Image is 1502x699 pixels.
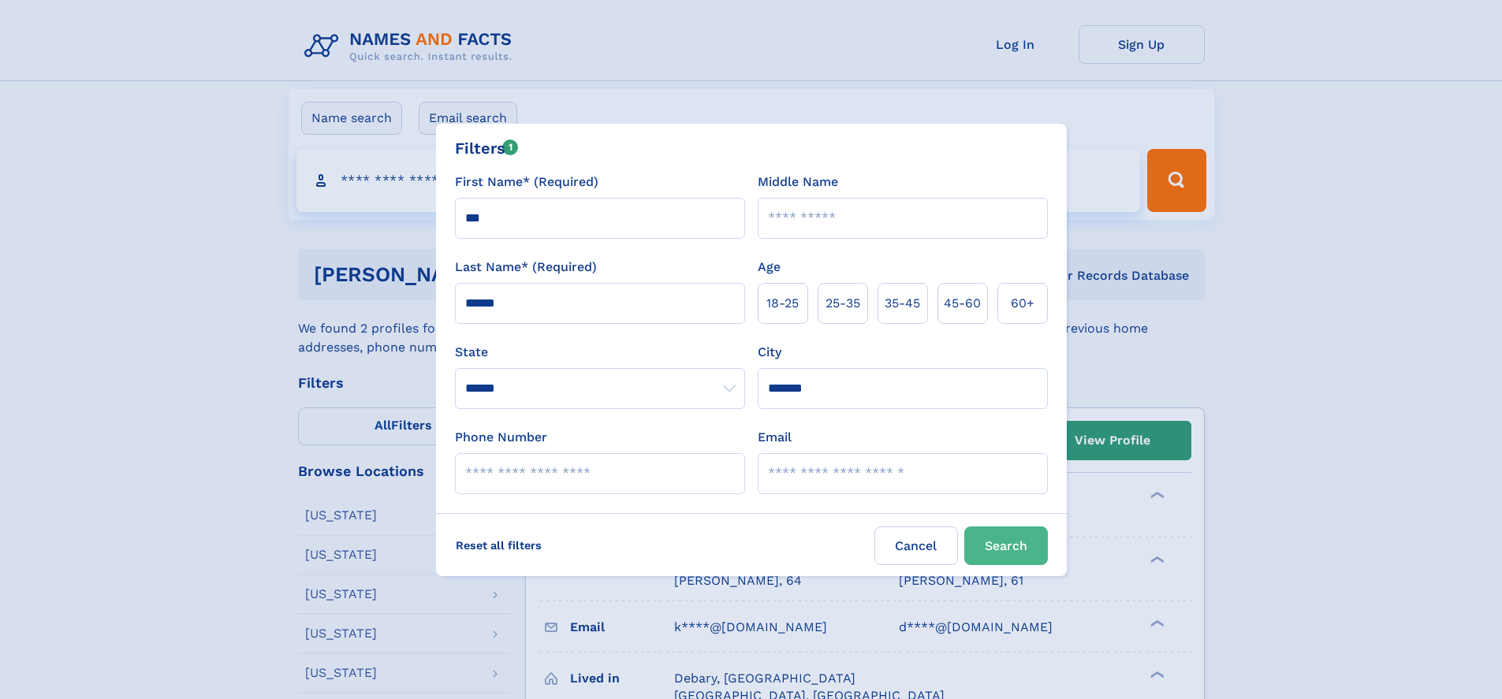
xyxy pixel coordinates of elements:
span: 35‑45 [885,294,920,313]
span: 18‑25 [766,294,799,313]
label: Reset all filters [445,526,552,564]
label: Age [758,258,781,277]
label: Phone Number [455,428,547,447]
span: 60+ [1011,294,1034,313]
label: Email [758,428,792,447]
div: Filters [455,136,519,160]
label: Cancel [874,526,958,565]
button: Search [964,526,1048,565]
label: State [455,343,745,362]
label: First Name* (Required) [455,173,598,191]
label: City [758,343,781,362]
label: Last Name* (Required) [455,258,597,277]
span: 45‑60 [944,294,981,313]
label: Middle Name [758,173,838,191]
span: 25‑35 [826,294,860,313]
